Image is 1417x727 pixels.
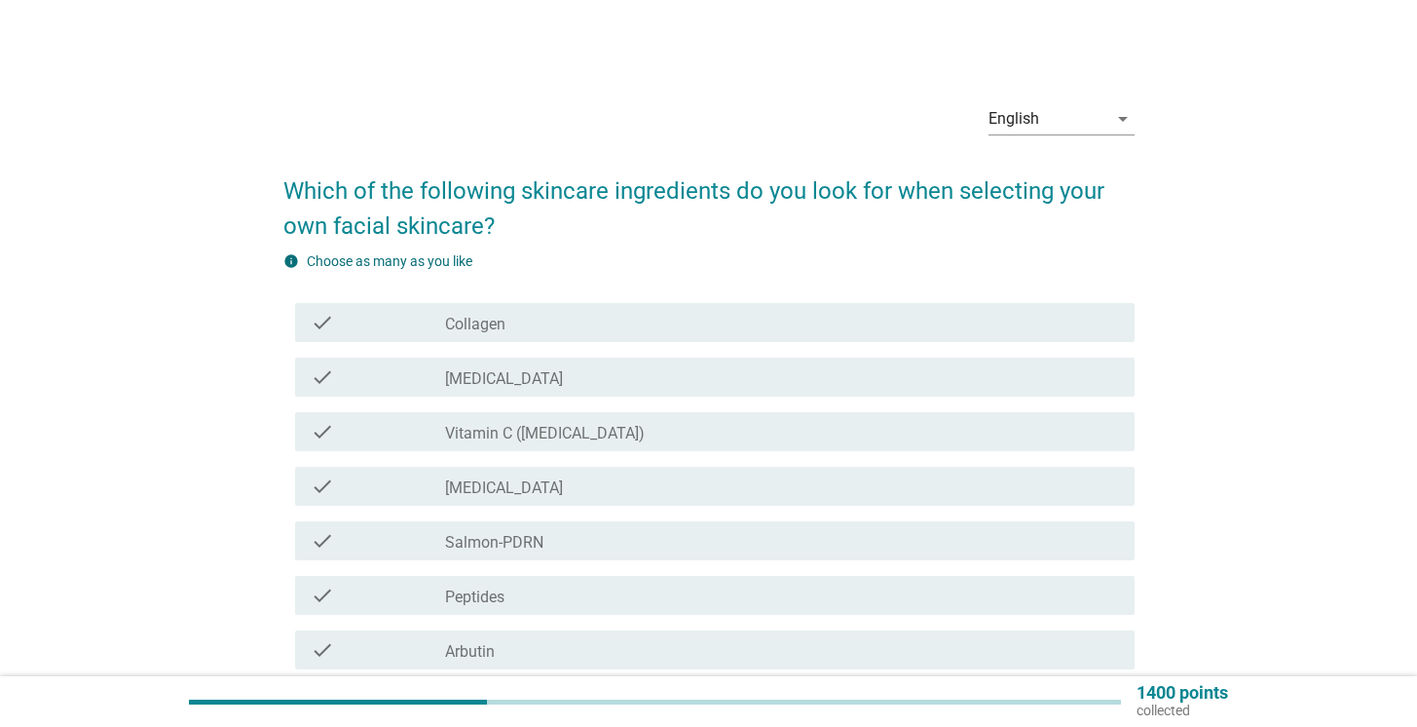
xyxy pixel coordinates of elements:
[311,638,334,662] i: check
[283,154,1135,244] h2: Which of the following skincare ingredients do you look for when selecting your own facial skincare?
[311,475,334,498] i: check
[445,642,495,662] label: Arbutin
[445,588,504,607] label: Peptides
[445,369,563,389] label: [MEDICAL_DATA]
[1137,702,1228,719] p: collected
[311,365,334,389] i: check
[1111,107,1135,131] i: arrow_drop_down
[307,253,472,269] label: Choose as many as you like
[445,424,645,443] label: Vitamin C ([MEDICAL_DATA])
[283,253,299,269] i: info
[311,311,334,334] i: check
[311,529,334,553] i: check
[311,584,334,607] i: check
[311,420,334,443] i: check
[1137,684,1228,702] p: 1400 points
[445,478,563,498] label: [MEDICAL_DATA]
[988,110,1039,128] div: English
[445,315,505,334] label: Collagen
[445,533,543,553] label: Salmon-PDRN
